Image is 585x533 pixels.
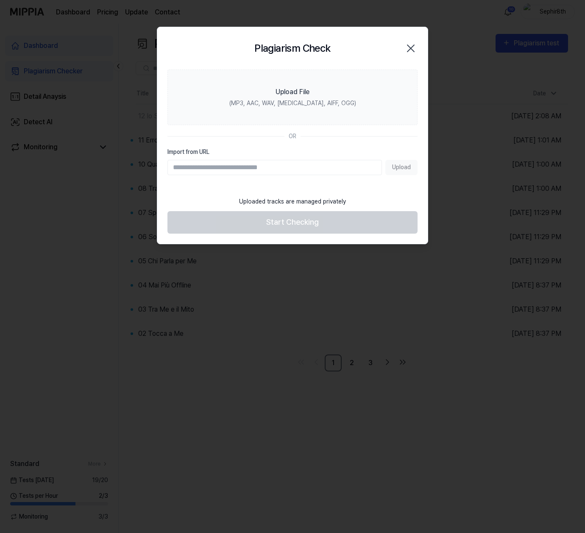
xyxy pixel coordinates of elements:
[167,148,418,156] label: Import from URL
[276,87,309,97] div: Upload File
[254,41,330,56] h2: Plagiarism Check
[234,192,351,211] div: Uploaded tracks are managed privately
[229,99,356,108] div: (MP3, AAC, WAV, [MEDICAL_DATA], AIFF, OGG)
[289,132,296,141] div: OR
